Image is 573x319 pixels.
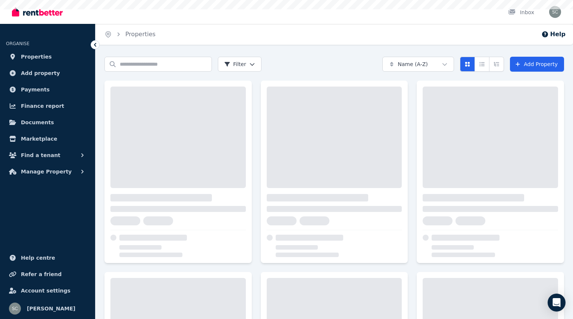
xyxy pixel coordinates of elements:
[12,6,63,18] img: RentBetter
[548,294,566,312] div: Open Intercom Messenger
[125,31,156,38] a: Properties
[21,151,60,160] span: Find a tenant
[21,52,52,61] span: Properties
[224,60,246,68] span: Filter
[21,167,72,176] span: Manage Property
[21,253,55,262] span: Help centre
[21,286,71,295] span: Account settings
[489,57,504,72] button: Expanded list view
[475,57,489,72] button: Compact list view
[21,85,50,94] span: Payments
[21,101,64,110] span: Finance report
[6,82,89,97] a: Payments
[398,60,428,68] span: Name (A-Z)
[6,131,89,146] a: Marketplace
[6,283,89,298] a: Account settings
[6,66,89,81] a: Add property
[27,304,75,313] span: [PERSON_NAME]
[541,30,566,39] button: Help
[21,270,62,279] span: Refer a friend
[6,267,89,282] a: Refer a friend
[6,115,89,130] a: Documents
[508,9,534,16] div: Inbox
[460,57,504,72] div: View options
[510,57,564,72] a: Add Property
[21,134,57,143] span: Marketplace
[95,24,165,45] nav: Breadcrumb
[6,49,89,64] a: Properties
[382,57,454,72] button: Name (A-Z)
[9,303,21,315] img: Scott Clark
[549,6,561,18] img: Scott Clark
[6,148,89,163] button: Find a tenant
[6,98,89,113] a: Finance report
[6,164,89,179] button: Manage Property
[21,69,60,78] span: Add property
[6,41,29,46] span: ORGANISE
[218,57,262,72] button: Filter
[21,118,54,127] span: Documents
[460,57,475,72] button: Card view
[6,250,89,265] a: Help centre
